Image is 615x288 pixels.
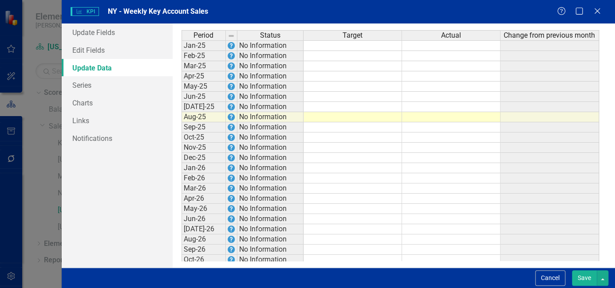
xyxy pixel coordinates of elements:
[237,153,304,163] td: No Information
[228,205,235,212] img: EPrye+mTK9pvt+TU27aWpTKctATH3YPfOpp6JwpcOnVRu8ICjoSzQQ4ga9ifFOM3l6IArfXMrAt88bUovrqVHL8P7rjhUPFG0...
[228,93,235,100] img: EPrye+mTK9pvt+TU27aWpTKctATH3YPfOpp6JwpcOnVRu8ICjoSzQQ4ga9ifFOM3l6IArfXMrAt88bUovrqVHL8P7rjhUPFG0...
[228,144,235,151] img: EPrye+mTK9pvt+TU27aWpTKctATH3YPfOpp6JwpcOnVRu8ICjoSzQQ4ga9ifFOM3l6IArfXMrAt88bUovrqVHL8P7rjhUPFG0...
[237,245,304,255] td: No Information
[228,113,235,121] img: EPrye+mTK9pvt+TU27aWpTKctATH3YPfOpp6JwpcOnVRu8ICjoSzQQ4ga9ifFOM3l6IArfXMrAt88bUovrqVHL8P7rjhUPFG0...
[181,112,226,122] td: Aug-25
[228,226,235,233] img: EPrye+mTK9pvt+TU27aWpTKctATH3YPfOpp6JwpcOnVRu8ICjoSzQQ4ga9ifFOM3l6IArfXMrAt88bUovrqVHL8P7rjhUPFG0...
[228,215,235,222] img: EPrye+mTK9pvt+TU27aWpTKctATH3YPfOpp6JwpcOnVRu8ICjoSzQQ4ga9ifFOM3l6IArfXMrAt88bUovrqVHL8P7rjhUPFG0...
[181,255,226,265] td: Oct-26
[228,236,235,243] img: EPrye+mTK9pvt+TU27aWpTKctATH3YPfOpp6JwpcOnVRu8ICjoSzQQ4ga9ifFOM3l6IArfXMrAt88bUovrqVHL8P7rjhUPFG0...
[108,7,208,16] span: NY - Weekly Key Account Sales
[181,143,226,153] td: Nov-25
[181,61,226,71] td: Mar-25
[237,183,304,194] td: No Information
[237,163,304,173] td: No Information
[181,194,226,204] td: Apr-26
[62,129,173,147] a: Notifications
[237,132,304,143] td: No Information
[237,173,304,183] td: No Information
[237,214,304,224] td: No Information
[237,234,304,245] td: No Information
[228,175,235,182] img: EPrye+mTK9pvt+TU27aWpTKctATH3YPfOpp6JwpcOnVRu8ICjoSzQQ4ga9ifFOM3l6IArfXMrAt88bUovrqVHL8P7rjhUPFG0...
[237,71,304,82] td: No Information
[228,164,235,171] img: EPrye+mTK9pvt+TU27aWpTKctATH3YPfOpp6JwpcOnVRu8ICjoSzQQ4ga9ifFOM3l6IArfXMrAt88bUovrqVHL8P7rjhUPFG0...
[228,154,235,161] img: EPrye+mTK9pvt+TU27aWpTKctATH3YPfOpp6JwpcOnVRu8ICjoSzQQ4ga9ifFOM3l6IArfXMrAt88bUovrqVHL8P7rjhUPFG0...
[441,31,461,39] span: Actual
[62,112,173,129] a: Links
[228,32,235,39] img: 8DAGhfEEPCf229AAAAAElFTkSuQmCC
[237,51,304,61] td: No Information
[237,255,304,265] td: No Information
[228,52,235,59] img: EPrye+mTK9pvt+TU27aWpTKctATH3YPfOpp6JwpcOnVRu8ICjoSzQQ4ga9ifFOM3l6IArfXMrAt88bUovrqVHL8P7rjhUPFG0...
[71,7,99,16] span: KPI
[228,124,235,131] img: EPrye+mTK9pvt+TU27aWpTKctATH3YPfOpp6JwpcOnVRu8ICjoSzQQ4ga9ifFOM3l6IArfXMrAt88bUovrqVHL8P7rjhUPFG0...
[237,122,304,132] td: No Information
[181,92,226,102] td: Jun-25
[181,183,226,194] td: Mar-26
[572,270,597,286] button: Save
[228,62,235,70] img: EPrye+mTK9pvt+TU27aWpTKctATH3YPfOpp6JwpcOnVRu8ICjoSzQQ4ga9ifFOM3l6IArfXMrAt88bUovrqVHL8P7rjhUPFG0...
[237,204,304,214] td: No Information
[504,31,595,39] span: Change from previous month
[228,73,235,80] img: EPrye+mTK9pvt+TU27aWpTKctATH3YPfOpp6JwpcOnVRu8ICjoSzQQ4ga9ifFOM3l6IArfXMrAt88bUovrqVHL8P7rjhUPFG0...
[181,132,226,143] td: Oct-25
[343,31,363,39] span: Target
[181,204,226,214] td: May-26
[181,71,226,82] td: Apr-25
[535,270,565,286] button: Cancel
[62,94,173,112] a: Charts
[228,195,235,202] img: EPrye+mTK9pvt+TU27aWpTKctATH3YPfOpp6JwpcOnVRu8ICjoSzQQ4ga9ifFOM3l6IArfXMrAt88bUovrqVHL8P7rjhUPFG0...
[181,214,226,224] td: Jun-26
[62,23,173,41] a: Update Fields
[237,92,304,102] td: No Information
[260,31,280,39] span: Status
[62,59,173,77] a: Update Data
[237,143,304,153] td: No Information
[181,122,226,132] td: Sep-25
[237,40,304,51] td: No Information
[237,102,304,112] td: No Information
[228,83,235,90] img: EPrye+mTK9pvt+TU27aWpTKctATH3YPfOpp6JwpcOnVRu8ICjoSzQQ4ga9ifFOM3l6IArfXMrAt88bUovrqVHL8P7rjhUPFG0...
[237,112,304,122] td: No Information
[237,224,304,234] td: No Information
[181,224,226,234] td: [DATE]-26
[181,153,226,163] td: Dec-25
[181,173,226,183] td: Feb-26
[62,41,173,59] a: Edit Fields
[62,76,173,94] a: Series
[228,256,235,263] img: EPrye+mTK9pvt+TU27aWpTKctATH3YPfOpp6JwpcOnVRu8ICjoSzQQ4ga9ifFOM3l6IArfXMrAt88bUovrqVHL8P7rjhUPFG0...
[181,245,226,255] td: Sep-26
[228,134,235,141] img: EPrye+mTK9pvt+TU27aWpTKctATH3YPfOpp6JwpcOnVRu8ICjoSzQQ4ga9ifFOM3l6IArfXMrAt88bUovrqVHL8P7rjhUPFG0...
[237,82,304,92] td: No Information
[228,246,235,253] img: EPrye+mTK9pvt+TU27aWpTKctATH3YPfOpp6JwpcOnVRu8ICjoSzQQ4ga9ifFOM3l6IArfXMrAt88bUovrqVHL8P7rjhUPFG0...
[181,163,226,173] td: Jan-26
[181,102,226,112] td: [DATE]-25
[237,194,304,204] td: No Information
[228,42,235,49] img: EPrye+mTK9pvt+TU27aWpTKctATH3YPfOpp6JwpcOnVRu8ICjoSzQQ4ga9ifFOM3l6IArfXMrAt88bUovrqVHL8P7rjhUPFG0...
[237,61,304,71] td: No Information
[181,234,226,245] td: Aug-26
[181,51,226,61] td: Feb-25
[228,103,235,110] img: EPrye+mTK9pvt+TU27aWpTKctATH3YPfOpp6JwpcOnVRu8ICjoSzQQ4ga9ifFOM3l6IArfXMrAt88bUovrqVHL8P7rjhUPFG0...
[228,185,235,192] img: EPrye+mTK9pvt+TU27aWpTKctATH3YPfOpp6JwpcOnVRu8ICjoSzQQ4ga9ifFOM3l6IArfXMrAt88bUovrqVHL8P7rjhUPFG0...
[181,40,226,51] td: Jan-25
[181,82,226,92] td: May-25
[193,31,213,39] span: Period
